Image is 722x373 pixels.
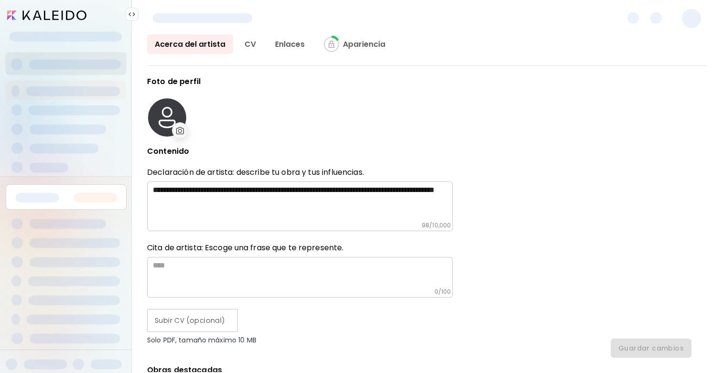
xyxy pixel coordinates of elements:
[147,77,453,86] p: Foto de perfil
[147,243,453,253] h6: Cita de artista: Escoge una frase que te represente.
[147,167,453,178] p: Declaración de artista: describe tu obra y tus influencias.
[147,336,453,344] p: Solo PDF, tamaño máximo 10 MB
[147,147,453,156] p: Contenido
[147,309,238,332] label: Subir CV (opcional)
[316,34,393,54] a: iconcompleteApariencia
[435,288,451,296] h6: 0 / 100
[422,222,451,229] h6: 98 / 10,000
[155,316,230,326] span: Subir CV (opcional)
[237,34,264,54] a: CV
[267,34,312,54] a: Enlaces
[128,11,136,18] img: collapse
[147,34,233,54] a: Acerca del artista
